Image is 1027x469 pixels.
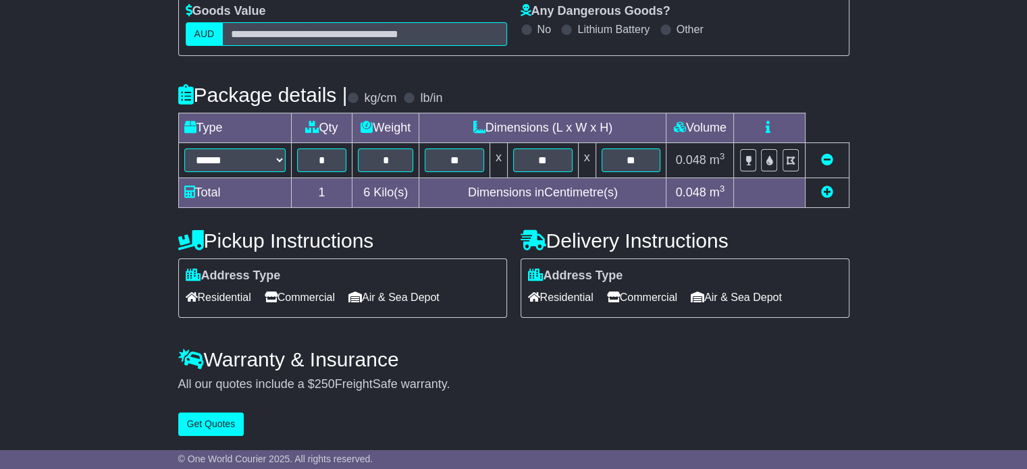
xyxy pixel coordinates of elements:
span: 250 [315,377,335,391]
h4: Warranty & Insurance [178,348,849,370]
a: Remove this item [821,153,833,167]
span: Commercial [607,287,677,308]
span: m [710,153,725,167]
td: 1 [291,178,352,208]
td: Dimensions (L x W x H) [419,113,666,143]
a: Add new item [821,186,833,199]
label: AUD [186,22,223,46]
h4: Pickup Instructions [178,229,507,252]
td: Volume [666,113,734,143]
button: Get Quotes [178,412,244,436]
h4: Package details | [178,84,348,106]
label: Address Type [186,269,281,283]
td: Kilo(s) [352,178,419,208]
td: Total [178,178,291,208]
span: 0.048 [676,186,706,199]
span: Commercial [265,287,335,308]
label: Goods Value [186,4,266,19]
div: All our quotes include a $ FreightSafe warranty. [178,377,849,392]
sup: 3 [720,151,725,161]
td: Type [178,113,291,143]
label: Lithium Battery [577,23,650,36]
label: Any Dangerous Goods? [521,4,670,19]
span: Air & Sea Depot [348,287,440,308]
span: m [710,186,725,199]
td: Qty [291,113,352,143]
sup: 3 [720,184,725,194]
label: Address Type [528,269,623,283]
span: Air & Sea Depot [691,287,782,308]
span: Residential [186,287,251,308]
td: x [578,143,596,178]
label: lb/in [420,91,442,106]
span: 6 [363,186,370,199]
td: Dimensions in Centimetre(s) [419,178,666,208]
td: Weight [352,113,419,143]
h4: Delivery Instructions [521,229,849,252]
td: x [490,143,507,178]
label: Other [677,23,704,36]
span: © One World Courier 2025. All rights reserved. [178,453,373,464]
label: kg/cm [364,91,396,106]
span: 0.048 [676,153,706,167]
span: Residential [528,287,594,308]
label: No [537,23,551,36]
